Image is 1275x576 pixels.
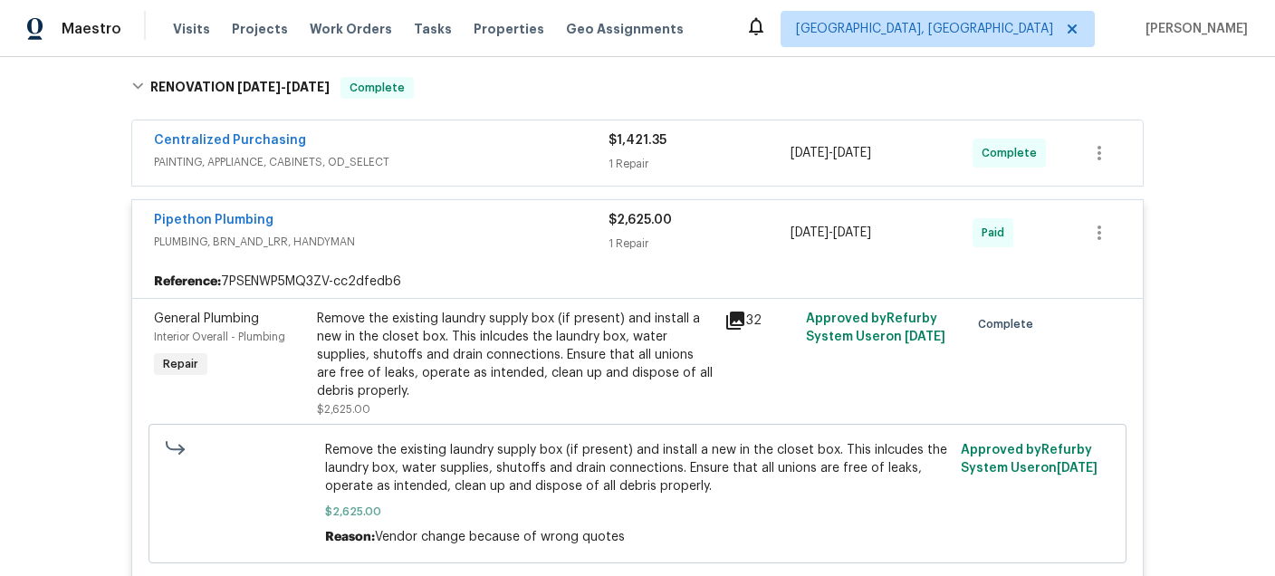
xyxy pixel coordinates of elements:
span: Complete [982,144,1044,162]
div: 1 Repair [609,155,791,173]
span: PAINTING, APPLIANCE, CABINETS, OD_SELECT [154,153,609,171]
span: Geo Assignments [566,20,684,38]
span: - [791,144,871,162]
span: [GEOGRAPHIC_DATA], [GEOGRAPHIC_DATA] [796,20,1053,38]
span: [DATE] [286,81,330,93]
span: $2,625.00 [325,503,951,521]
a: Pipethon Plumbing [154,214,273,226]
span: - [237,81,330,93]
span: Vendor change because of wrong quotes [375,531,625,543]
span: Visits [173,20,210,38]
span: PLUMBING, BRN_AND_LRR, HANDYMAN [154,233,609,251]
span: $2,625.00 [609,214,672,226]
div: 7PSENWP5MQ3ZV-cc2dfedb6 [132,265,1143,298]
span: [DATE] [833,226,871,239]
div: Remove the existing laundry supply box (if present) and install a new in the closet box. This inl... [317,310,714,400]
span: [PERSON_NAME] [1138,20,1248,38]
span: Repair [156,355,206,373]
div: 1 Repair [609,235,791,253]
span: - [791,224,871,242]
span: Interior Overall - Plumbing [154,331,285,342]
span: [DATE] [791,147,829,159]
b: Reference: [154,273,221,291]
span: Complete [978,315,1040,333]
span: Approved by Refurby System User on [961,444,1098,475]
span: Tasks [414,23,452,35]
span: Work Orders [310,20,392,38]
span: Properties [474,20,544,38]
span: General Plumbing [154,312,259,325]
span: Maestro [62,20,121,38]
a: Centralized Purchasing [154,134,306,147]
h6: RENOVATION [150,77,330,99]
span: Projects [232,20,288,38]
span: [DATE] [1057,462,1098,475]
span: [DATE] [791,226,829,239]
span: Reason: [325,531,375,543]
div: RENOVATION [DATE]-[DATE]Complete [126,59,1149,117]
span: Approved by Refurby System User on [806,312,945,343]
div: 32 [724,310,795,331]
span: $2,625.00 [317,404,370,415]
span: [DATE] [905,331,945,343]
span: Remove the existing laundry supply box (if present) and install a new in the closet box. This inl... [325,441,951,495]
span: Paid [982,224,1011,242]
span: Complete [342,79,412,97]
span: [DATE] [237,81,281,93]
span: $1,421.35 [609,134,666,147]
span: [DATE] [833,147,871,159]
